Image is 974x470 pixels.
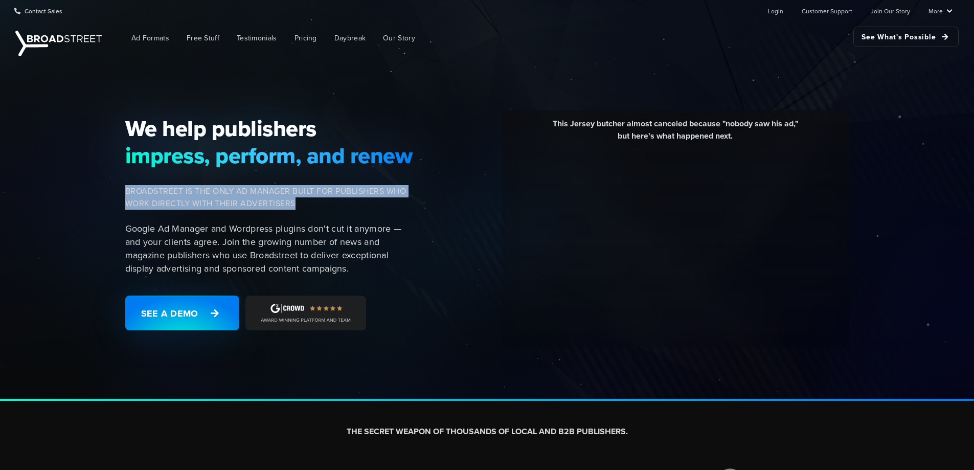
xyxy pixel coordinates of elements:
a: Daybreak [327,27,373,50]
span: impress, perform, and renew [125,142,414,169]
a: Ad Formats [124,27,177,50]
span: BROADSTREET IS THE ONLY AD MANAGER BUILT FOR PUBLISHERS WHO WORK DIRECTLY WITH THEIR ADVERTISERS [125,185,414,210]
a: Free Stuff [179,27,227,50]
span: Pricing [295,33,317,43]
a: Our Story [375,27,423,50]
p: Google Ad Manager and Wordpress plugins don't cut it anymore — and your clients agree. Join the g... [125,222,414,275]
a: See What's Possible [853,27,959,47]
a: Testimonials [229,27,285,50]
span: Free Stuff [187,33,219,43]
a: Join Our Story [871,1,910,21]
a: Login [768,1,783,21]
span: Testimonials [237,33,277,43]
nav: Main [107,21,959,55]
div: This Jersey butcher almost canceled because "nobody saw his ad," but here's what happened next. [509,118,842,150]
iframe: YouTube video player [509,150,842,337]
a: See a Demo [125,296,239,330]
a: Customer Support [802,1,852,21]
span: Daybreak [334,33,366,43]
h2: THE SECRET WEAPON OF THOUSANDS OF LOCAL AND B2B PUBLISHERS. [202,427,773,437]
span: We help publishers [125,115,414,142]
a: More [928,1,953,21]
a: Contact Sales [14,1,62,21]
img: Broadstreet | The Ad Manager for Small Publishers [15,31,102,56]
span: Our Story [383,33,415,43]
a: Pricing [287,27,325,50]
span: Ad Formats [131,33,169,43]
